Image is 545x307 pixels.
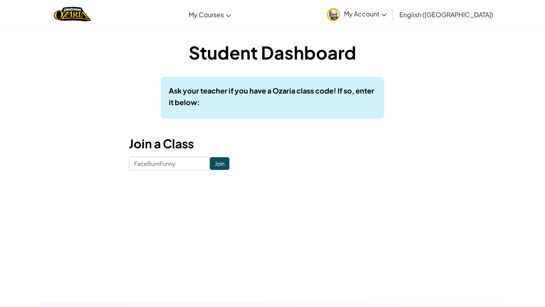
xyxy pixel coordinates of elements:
img: Home [54,6,91,22]
a: Ozaria by CodeCombat logo [54,6,91,22]
a: My Courses [185,4,235,25]
span: English ([GEOGRAPHIC_DATA]) [399,10,493,19]
a: English ([GEOGRAPHIC_DATA]) [395,4,497,25]
span: My Courses [189,10,224,19]
b: Ask your teacher if you have a Ozaria class code! If so, enter it below: [169,86,374,107]
h3: Join a Class [129,135,416,153]
img: avatar [327,8,340,21]
a: My Account [323,2,391,27]
input: <Enter Class Code> [129,157,210,170]
input: Join [210,157,229,170]
h1: Student Dashboard [129,40,416,65]
span: My Account [344,10,387,18]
